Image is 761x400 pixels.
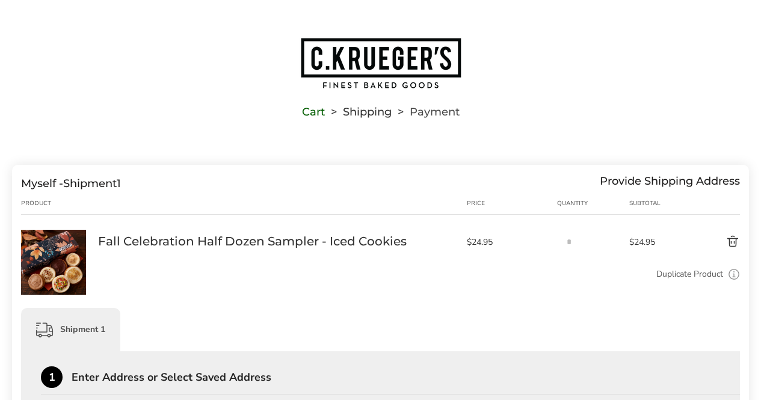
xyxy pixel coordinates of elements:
a: Fall Celebration Half Dozen Sampler - Iced Cookies [21,229,86,241]
button: Delete product [679,235,740,249]
div: Product [21,198,98,208]
div: Subtotal [629,198,680,208]
a: Fall Celebration Half Dozen Sampler - Iced Cookies [98,233,407,249]
img: Fall Celebration Half Dozen Sampler - Iced Cookies [21,230,86,295]
img: C.KRUEGER'S [300,37,462,90]
span: $24.95 [467,236,551,248]
input: Quantity input [557,230,581,254]
div: Provide Shipping Address [600,177,740,190]
div: Shipment [21,177,121,190]
div: Shipment 1 [21,308,120,351]
span: 1 [117,177,121,190]
div: Price [467,198,557,208]
li: Shipping [325,108,392,116]
div: Quantity [557,198,629,208]
span: Myself - [21,177,63,190]
a: Cart [302,108,325,116]
div: Enter Address or Select Saved Address [72,372,740,383]
div: 1 [41,366,63,388]
a: Duplicate Product [656,268,723,281]
span: Payment [410,108,460,116]
a: Go to home page [12,37,749,90]
span: $24.95 [629,236,680,248]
